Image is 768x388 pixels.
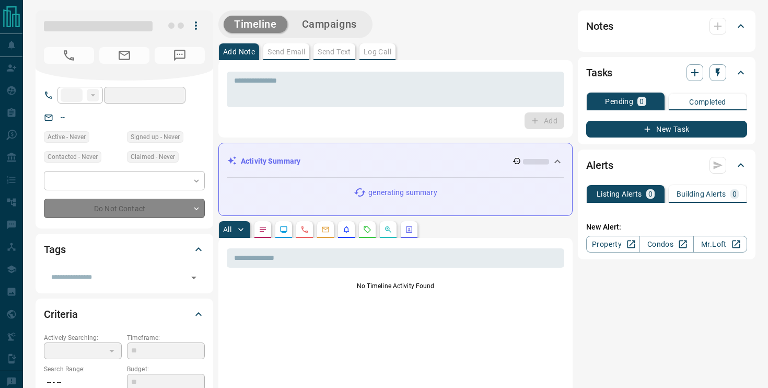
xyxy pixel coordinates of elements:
[187,270,201,285] button: Open
[224,16,287,33] button: Timeline
[280,225,288,234] svg: Lead Browsing Activity
[131,132,180,142] span: Signed up - Never
[61,113,65,121] a: --
[44,302,205,327] div: Criteria
[127,333,205,343] p: Timeframe:
[44,47,94,64] span: No Number
[648,190,653,198] p: 0
[44,237,205,262] div: Tags
[405,225,413,234] svg: Agent Actions
[99,47,149,64] span: No Email
[223,48,255,55] p: Add Note
[127,364,205,374] p: Budget:
[292,16,367,33] button: Campaigns
[586,18,613,35] h2: Notes
[321,225,330,234] svg: Emails
[241,156,300,167] p: Activity Summary
[586,236,640,253] a: Property
[155,47,205,64] span: No Number
[342,225,351,234] svg: Listing Alerts
[586,121,747,138] button: New Task
[586,64,612,81] h2: Tasks
[368,187,437,198] p: generating summary
[597,190,642,198] p: Listing Alerts
[44,364,122,374] p: Search Range:
[48,152,98,162] span: Contacted - Never
[363,225,371,234] svg: Requests
[227,281,564,291] p: No Timeline Activity Found
[44,306,78,323] h2: Criteria
[586,157,613,174] h2: Alerts
[732,190,737,198] p: 0
[586,14,747,39] div: Notes
[384,225,392,234] svg: Opportunities
[223,226,231,233] p: All
[227,152,564,171] div: Activity Summary
[586,153,747,178] div: Alerts
[586,222,747,233] p: New Alert:
[44,333,122,343] p: Actively Searching:
[44,241,65,258] h2: Tags
[639,98,644,105] p: 0
[605,98,633,105] p: Pending
[44,199,205,218] div: Do Not Contact
[259,225,267,234] svg: Notes
[131,152,175,162] span: Claimed - Never
[693,236,747,253] a: Mr.Loft
[48,132,86,142] span: Active - Never
[689,98,726,106] p: Completed
[300,225,309,234] svg: Calls
[677,190,726,198] p: Building Alerts
[639,236,693,253] a: Condos
[586,60,747,85] div: Tasks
